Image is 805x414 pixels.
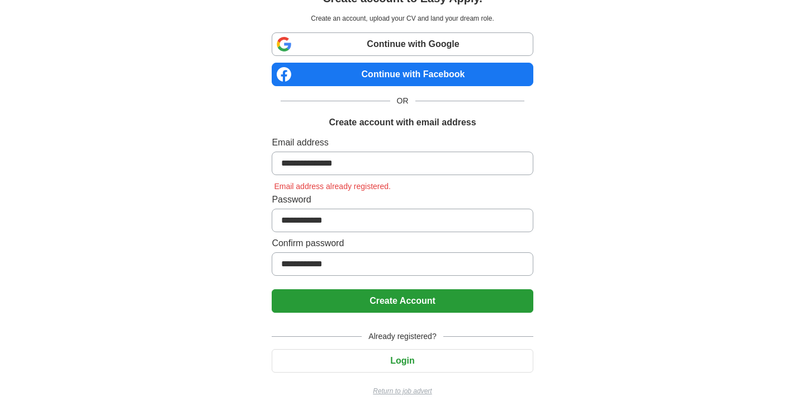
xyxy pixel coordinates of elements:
[329,116,476,129] h1: Create account with email address
[272,182,393,191] span: Email address already registered.
[274,13,531,23] p: Create an account, upload your CV and land your dream role.
[272,136,533,149] label: Email address
[272,32,533,56] a: Continue with Google
[272,349,533,373] button: Login
[362,331,443,342] span: Already registered?
[272,193,533,206] label: Password
[390,95,415,107] span: OR
[272,63,533,86] a: Continue with Facebook
[272,386,533,396] a: Return to job advert
[272,356,533,365] a: Login
[272,237,533,250] label: Confirm password
[272,289,533,313] button: Create Account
